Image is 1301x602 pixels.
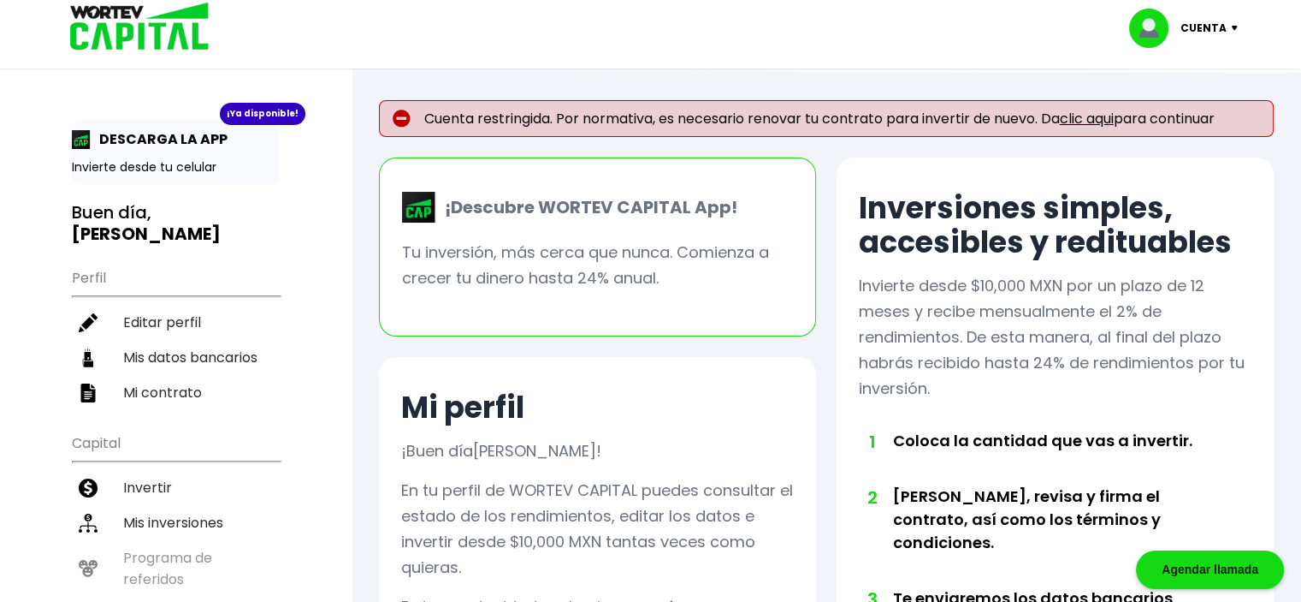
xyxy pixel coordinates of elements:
[867,485,876,510] span: 2
[436,194,737,220] p: ¡Descubre WORTEV CAPITAL App!
[401,438,601,464] p: ¡Buen día !
[393,110,411,128] img: error-circle.027baa21.svg
[79,313,98,332] img: editar-icon.952d3147.svg
[72,202,280,245] h3: Buen día,
[401,390,524,425] h2: Mi perfil
[893,485,1212,587] li: [PERSON_NAME], revisa y firma el contrato, así como los términos y condiciones.
[1136,551,1284,589] div: Agendar llamada
[79,514,98,533] img: inversiones-icon.6695dc30.svg
[72,158,280,176] p: Invierte desde tu celular
[893,429,1212,485] li: Coloca la cantidad que vas a invertir.
[79,349,98,367] img: datos-icon.10cf9172.svg
[72,259,280,410] ul: Perfil
[72,222,221,246] b: [PERSON_NAME]
[859,191,1251,259] h2: Inversiones simples, accesibles y redituables
[473,440,596,462] span: [PERSON_NAME]
[91,128,228,150] p: DESCARGA LA APP
[401,478,794,581] p: En tu perfil de WORTEV CAPITAL puedes consultar el estado de los rendimientos, editar los datos e...
[72,505,280,540] a: Mis inversiones
[1227,26,1250,31] img: icon-down
[402,240,793,291] p: Tu inversión, más cerca que nunca. Comienza a crecer tu dinero hasta 24% anual.
[79,479,98,498] img: invertir-icon.b3b967d7.svg
[867,429,876,455] span: 1
[79,384,98,402] img: contrato-icon.f2db500c.svg
[1060,109,1114,128] a: clic aqui
[220,103,305,125] div: ¡Ya disponible!
[1129,9,1180,48] img: profile-image
[72,305,280,340] a: Editar perfil
[72,340,280,375] a: Mis datos bancarios
[402,192,436,223] img: wortev-capital-app-icon
[859,273,1251,402] p: Invierte desde $10,000 MXN por un plazo de 12 meses y recibe mensualmente el 2% de rendimientos. ...
[424,110,1215,127] span: Cuenta restringida. Por normativa, es necesario renovar tu contrato para invertir de nuevo. Da pa...
[72,130,91,149] img: app-icon
[72,375,280,410] a: Mi contrato
[1180,15,1227,41] p: Cuenta
[72,470,280,505] a: Invertir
